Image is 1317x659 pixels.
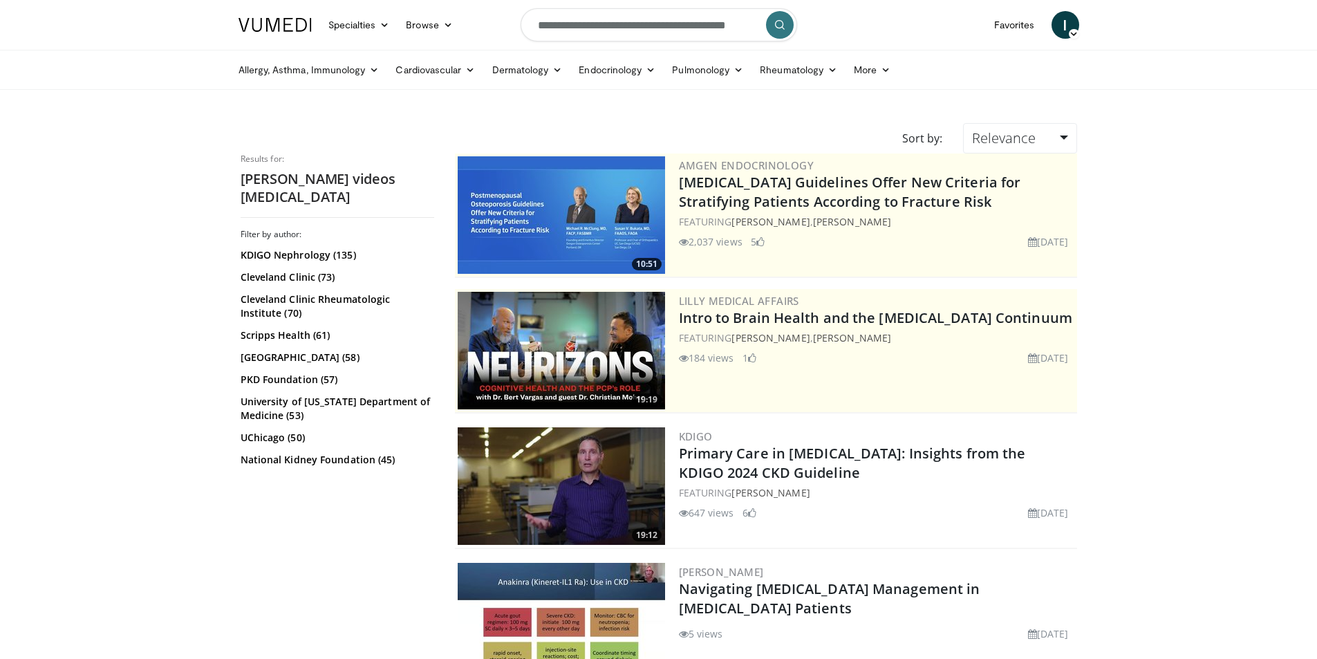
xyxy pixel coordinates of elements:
[1028,351,1069,365] li: [DATE]
[679,173,1021,211] a: [MEDICAL_DATA] Guidelines Offer New Criteria for Stratifying Patients According to Fracture Risk
[751,56,846,84] a: Rheumatology
[632,258,662,270] span: 10:51
[679,485,1074,500] div: FEATURING
[679,429,713,443] a: KDIGO
[664,56,751,84] a: Pulmonology
[986,11,1043,39] a: Favorites
[241,431,431,445] a: UChicago (50)
[241,229,434,240] h3: Filter by author:
[241,395,431,423] a: University of [US_STATE] Department of Medicine (53)
[751,234,765,249] li: 5
[679,308,1072,327] a: Intro to Brain Health and the [MEDICAL_DATA] Continuum
[972,129,1036,147] span: Relevance
[1028,505,1069,520] li: [DATE]
[679,626,723,641] li: 5 views
[484,56,571,84] a: Dermatology
[458,427,665,545] a: 19:12
[846,56,899,84] a: More
[230,56,388,84] a: Allergy, Asthma, Immunology
[241,453,431,467] a: National Kidney Foundation (45)
[963,123,1076,154] a: Relevance
[679,158,814,172] a: Amgen Endocrinology
[241,328,431,342] a: Scripps Health (61)
[458,156,665,274] a: 10:51
[679,351,734,365] li: 184 views
[679,214,1074,229] div: FEATURING ,
[632,393,662,406] span: 19:19
[241,170,434,206] h2: [PERSON_NAME] videos [MEDICAL_DATA]
[731,215,810,228] a: [PERSON_NAME]
[892,123,953,154] div: Sort by:
[241,373,431,387] a: PKD Foundation (57)
[632,529,662,541] span: 19:12
[679,294,799,308] a: Lilly Medical Affairs
[742,351,756,365] li: 1
[731,331,810,344] a: [PERSON_NAME]
[679,331,1074,345] div: FEATURING ,
[679,579,980,618] a: Navigating [MEDICAL_DATA] Management in [MEDICAL_DATA] Patients
[813,331,891,344] a: [PERSON_NAME]
[387,56,483,84] a: Cardiovascular
[241,154,434,165] p: Results for:
[241,351,431,364] a: [GEOGRAPHIC_DATA] (58)
[742,505,756,520] li: 6
[241,293,431,320] a: Cleveland Clinic Rheumatologic Institute (70)
[1052,11,1079,39] a: I
[679,505,734,520] li: 647 views
[731,486,810,499] a: [PERSON_NAME]
[679,565,764,579] a: [PERSON_NAME]
[320,11,398,39] a: Specialties
[239,18,312,32] img: VuMedi Logo
[521,8,797,41] input: Search topics, interventions
[241,248,431,262] a: KDIGO Nephrology (135)
[679,444,1026,482] a: Primary Care in [MEDICAL_DATA]: Insights from the KDIGO 2024 CKD Guideline
[398,11,461,39] a: Browse
[458,292,665,409] a: 19:19
[813,215,891,228] a: [PERSON_NAME]
[1028,626,1069,641] li: [DATE]
[458,156,665,274] img: 7b525459-078d-43af-84f9-5c25155c8fbb.png.300x170_q85_crop-smart_upscale.jpg
[1028,234,1069,249] li: [DATE]
[241,270,431,284] a: Cleveland Clinic (73)
[458,292,665,409] img: a80fd508-2012-49d4-b73e-1d4e93549e78.png.300x170_q85_crop-smart_upscale.jpg
[679,234,742,249] li: 2,037 views
[458,427,665,545] img: c42670d8-8d35-4c38-b857-e1a6989fceb3.300x170_q85_crop-smart_upscale.jpg
[570,56,664,84] a: Endocrinology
